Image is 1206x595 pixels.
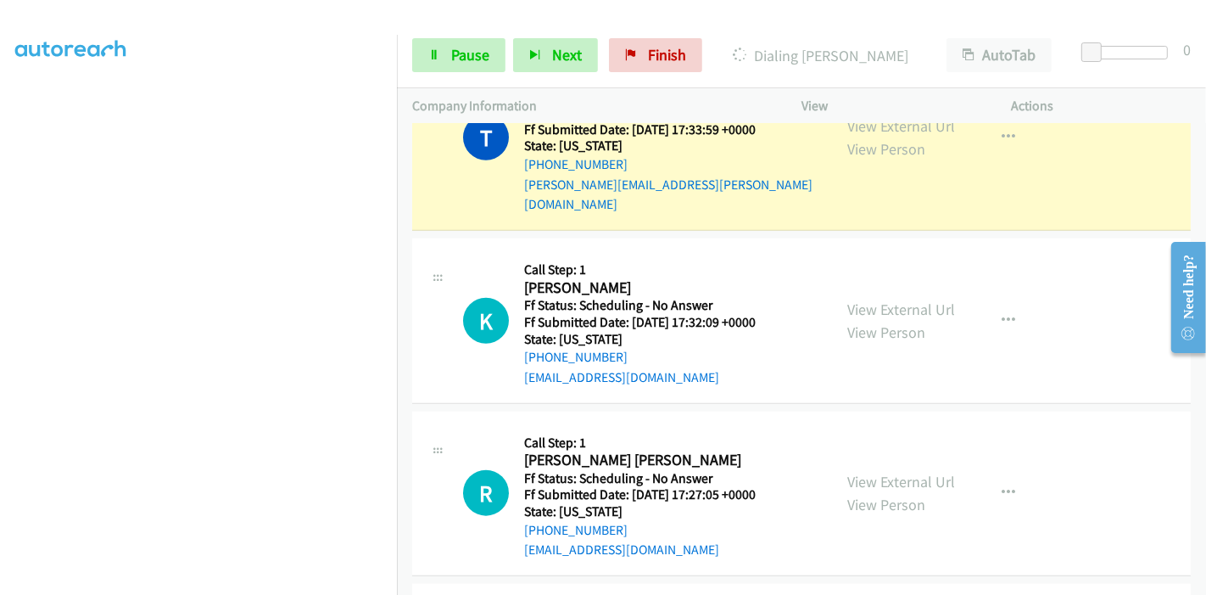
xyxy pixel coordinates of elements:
[801,96,981,116] p: View
[1183,38,1191,61] div: 0
[463,470,509,516] div: The call is yet to be attempted
[1012,96,1192,116] p: Actions
[412,96,771,116] p: Company Information
[847,139,925,159] a: View Person
[648,45,686,65] span: Finish
[524,451,777,470] h2: [PERSON_NAME] [PERSON_NAME]
[524,522,628,538] a: [PHONE_NUMBER]
[847,116,955,136] a: View External Url
[725,44,916,67] p: Dialing [PERSON_NAME]
[847,300,955,319] a: View External Url
[1090,46,1168,59] div: Delay between calls (in seconds)
[847,472,955,491] a: View External Url
[524,349,628,365] a: [PHONE_NUMBER]
[463,115,509,160] h1: T
[463,470,509,516] h1: R
[524,314,777,331] h5: Ff Submitted Date: [DATE] 17:32:09 +0000
[524,177,812,213] a: [PERSON_NAME][EMAIL_ADDRESS][PERSON_NAME][DOMAIN_NAME]
[524,297,777,314] h5: Ff Status: Scheduling - No Answer
[524,156,628,172] a: [PHONE_NUMBER]
[524,486,777,503] h5: Ff Submitted Date: [DATE] 17:27:05 +0000
[451,45,489,65] span: Pause
[946,38,1052,72] button: AutoTab
[513,38,598,72] button: Next
[524,278,777,298] h2: [PERSON_NAME]
[524,542,719,558] a: [EMAIL_ADDRESS][DOMAIN_NAME]
[524,503,777,520] h5: State: [US_STATE]
[412,38,505,72] a: Pause
[524,369,719,385] a: [EMAIL_ADDRESS][DOMAIN_NAME]
[847,495,925,514] a: View Person
[847,323,925,342] a: View Person
[463,298,509,344] h1: K
[609,38,702,72] a: Finish
[524,261,777,278] h5: Call Step: 1
[524,435,777,452] h5: Call Step: 1
[524,470,777,487] h5: Ff Status: Scheduling - No Answer
[524,138,817,154] h5: State: [US_STATE]
[524,331,777,348] h5: State: [US_STATE]
[524,121,817,138] h5: Ff Submitted Date: [DATE] 17:33:59 +0000
[1158,230,1206,365] iframe: Resource Center
[552,45,582,65] span: Next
